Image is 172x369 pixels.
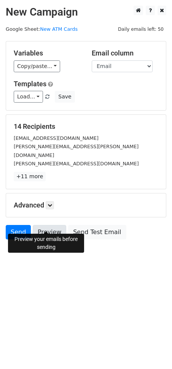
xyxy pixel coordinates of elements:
[6,6,166,19] h2: New Campaign
[40,26,78,32] a: New ATM Cards
[14,135,99,141] small: [EMAIL_ADDRESS][DOMAIN_NAME]
[14,144,139,158] small: [PERSON_NAME][EMAIL_ADDRESS][PERSON_NAME][DOMAIN_NAME]
[14,122,158,131] h5: 14 Recipients
[68,225,126,239] a: Send Test Email
[14,201,158,209] h5: Advanced
[6,26,78,32] small: Google Sheet:
[115,25,166,33] span: Daily emails left: 50
[33,225,66,239] a: Preview
[115,26,166,32] a: Daily emails left: 50
[14,172,46,181] a: +11 more
[8,234,84,253] div: Preview your emails before sending
[92,49,158,57] h5: Email column
[14,161,139,166] small: [PERSON_NAME][EMAIL_ADDRESS][DOMAIN_NAME]
[14,49,80,57] h5: Variables
[14,60,60,72] a: Copy/paste...
[14,91,43,103] a: Load...
[55,91,75,103] button: Save
[134,333,172,369] iframe: Chat Widget
[14,80,46,88] a: Templates
[6,225,31,239] a: Send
